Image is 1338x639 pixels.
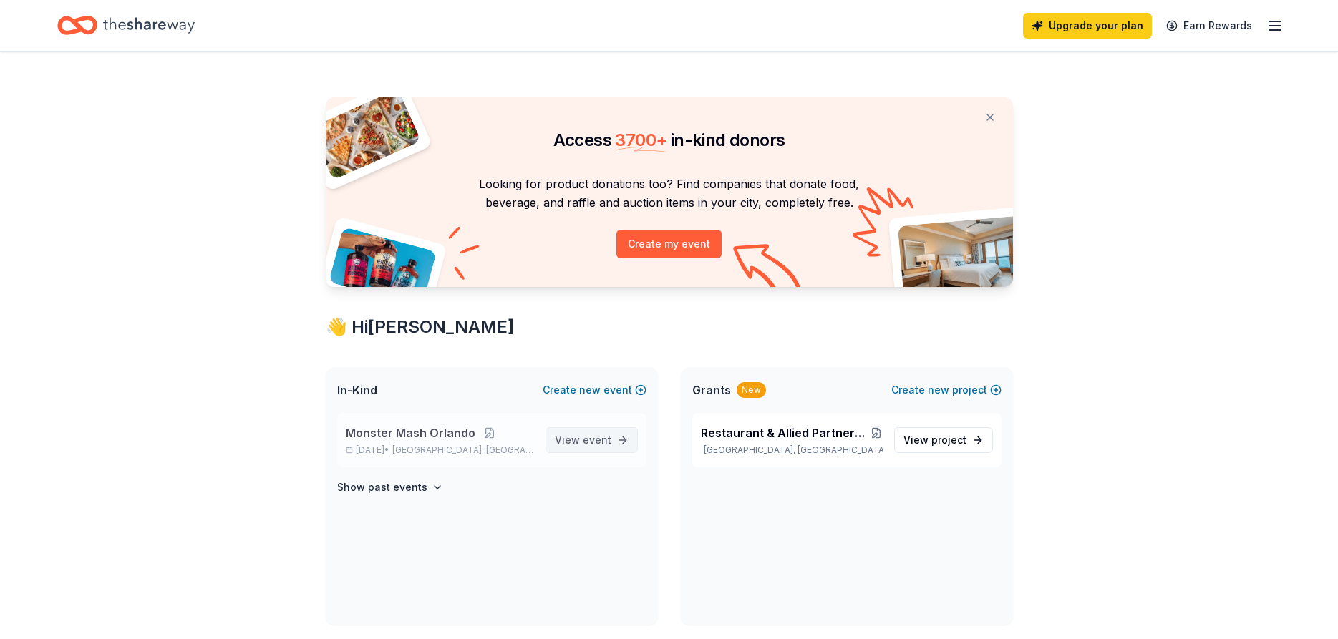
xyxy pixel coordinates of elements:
[1158,13,1261,39] a: Earn Rewards
[733,244,805,298] img: Curvy arrow
[737,382,766,398] div: New
[1023,13,1152,39] a: Upgrade your plan
[555,431,611,449] span: View
[326,316,1013,338] div: 👋 Hi [PERSON_NAME]
[57,9,195,42] a: Home
[337,381,377,399] span: In-Kind
[903,431,966,449] span: View
[346,424,475,442] span: Monster Mash Orlando
[701,424,870,442] span: Restaurant & Allied Partnership of [GEOGRAPHIC_DATA][US_STATE]
[583,434,611,446] span: event
[392,444,533,456] span: [GEOGRAPHIC_DATA], [GEOGRAPHIC_DATA]
[894,427,993,453] a: View project
[337,479,427,496] h4: Show past events
[891,381,1002,399] button: Createnewproject
[309,89,421,180] img: Pizza
[543,381,646,399] button: Createnewevent
[346,444,534,456] p: [DATE] •
[615,130,666,150] span: 3700 +
[553,130,785,150] span: Access in-kind donors
[337,479,443,496] button: Show past events
[692,381,731,399] span: Grants
[928,381,949,399] span: new
[616,230,722,258] button: Create my event
[546,427,638,453] a: View event
[579,381,601,399] span: new
[931,434,966,446] span: project
[701,444,883,456] p: [GEOGRAPHIC_DATA], [GEOGRAPHIC_DATA]
[343,175,996,213] p: Looking for product donations too? Find companies that donate food, beverage, and raffle and auct...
